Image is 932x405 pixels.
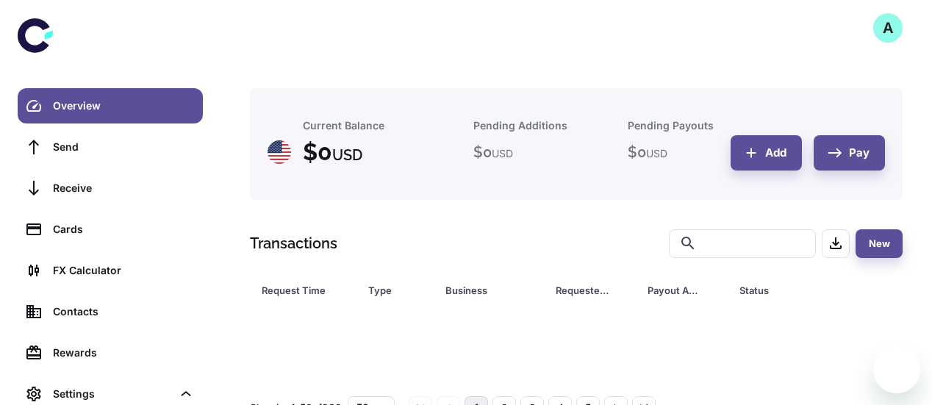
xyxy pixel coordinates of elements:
span: Requested Amount [556,280,630,301]
span: USD [646,147,667,160]
a: FX Calculator [18,253,203,288]
div: Status [739,280,831,301]
div: Payout Amount [648,280,703,301]
div: Receive [53,180,194,196]
a: Rewards [18,335,203,370]
button: Add [731,135,802,171]
div: Overview [53,98,194,114]
div: Settings [53,386,172,402]
div: Requested Amount [556,280,611,301]
div: Rewards [53,345,194,361]
iframe: Button to launch messaging window [873,346,920,393]
h1: Transactions [250,232,337,254]
h6: Pending Payouts [628,118,714,134]
h5: $ 0 [628,141,667,163]
div: Cards [53,221,194,237]
div: FX Calculator [53,262,194,279]
span: Request Time [262,280,351,301]
span: Type [368,280,428,301]
span: Payout Amount [648,280,722,301]
a: Cards [18,212,203,247]
a: Receive [18,171,203,206]
a: Send [18,129,203,165]
div: Contacts [53,304,194,320]
a: Overview [18,88,203,123]
a: Contacts [18,294,203,329]
div: Request Time [262,280,331,301]
h6: Pending Additions [473,118,567,134]
button: A [873,13,903,43]
div: Type [368,280,409,301]
span: USD [332,146,362,164]
h5: $ 0 [473,141,513,163]
button: New [856,229,903,258]
h4: $ 0 [303,135,362,170]
h6: Current Balance [303,118,384,134]
span: Status [739,280,850,301]
span: USD [492,147,513,160]
button: Pay [814,135,885,171]
div: Send [53,139,194,155]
